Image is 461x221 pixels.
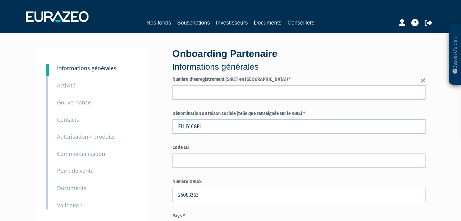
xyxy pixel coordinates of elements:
label: Numéro ORIAS [172,178,426,185]
a: 3 [46,64,49,76]
a: Conseillers [288,18,315,27]
a: Souscriptions [177,18,210,27]
label: Numéro d'enregistrement (SIRET en [GEOGRAPHIC_DATA]) * [172,76,426,83]
a: Documents [254,18,282,27]
p: Informations générales [172,61,426,73]
div: Onboarding Partenaire [172,47,426,73]
small: Autorisation / produits [57,133,115,140]
small: Validation [57,202,83,209]
small: Contacts [57,116,79,123]
small: Informations générales [57,64,116,72]
small: Activité [57,82,75,89]
small: Documents [57,184,86,192]
p: Besoin d'aide ? [452,28,459,82]
label: Dénomination ou raison sociale (telle que renseignée sur le KBIS) * [172,110,426,117]
label: Code LEI [172,144,426,151]
small: Point de vente [57,167,94,174]
img: 1732889491-logotype_eurazeo_blanc_rvb.png [26,11,89,22]
a: Investisseurs [216,18,248,27]
span: Cette question permettra de pré-remplir certains champs [421,78,426,84]
small: Gouvernance [57,99,91,106]
a: Nos fonds [146,18,171,27]
small: Commercialisation [57,150,105,157]
label: Pays * [172,213,426,219]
